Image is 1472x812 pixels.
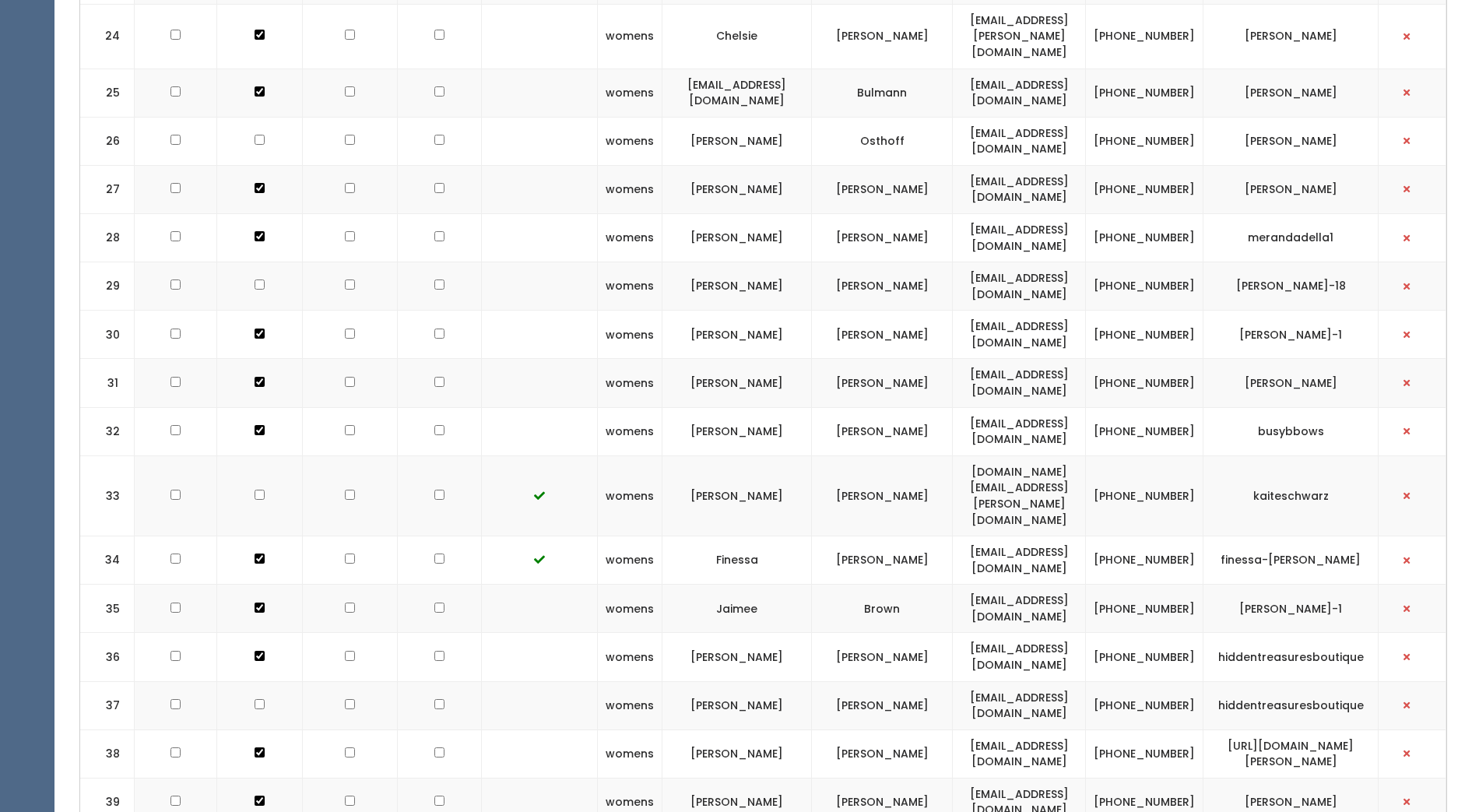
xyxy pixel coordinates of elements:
td: [PERSON_NAME] [1203,117,1379,165]
td: 29 [80,262,135,311]
td: [PERSON_NAME] [662,359,812,407]
td: [EMAIL_ADDRESS][DOMAIN_NAME] [953,729,1086,778]
td: [PERSON_NAME] [662,165,812,213]
td: [PERSON_NAME]-1 [1203,311,1379,359]
td: womens [598,69,662,117]
td: hiddentreasuresboutique [1203,681,1379,729]
td: [PERSON_NAME] [812,536,953,585]
td: womens [598,633,662,681]
td: [PERSON_NAME]-1 [1203,585,1379,633]
td: [PHONE_NUMBER] [1086,633,1203,681]
td: [PHONE_NUMBER] [1086,455,1203,536]
td: womens [598,262,662,311]
td: Finessa [662,536,812,585]
td: womens [598,165,662,213]
td: [PHONE_NUMBER] [1086,407,1203,455]
td: [PERSON_NAME] [662,729,812,778]
td: [PERSON_NAME] [812,359,953,407]
td: [PERSON_NAME] [812,165,953,213]
td: [PERSON_NAME] [812,729,953,778]
td: [PERSON_NAME] [662,455,812,536]
td: womens [598,585,662,633]
td: hiddentreasuresboutique [1203,633,1379,681]
td: 27 [80,165,135,213]
td: 24 [80,4,135,69]
td: [EMAIL_ADDRESS][DOMAIN_NAME] [953,633,1086,681]
td: [PERSON_NAME]-18 [1203,262,1379,311]
td: [PHONE_NUMBER] [1086,214,1203,262]
td: womens [598,729,662,778]
td: [PERSON_NAME] [812,407,953,455]
td: 25 [80,69,135,117]
td: womens [598,536,662,585]
td: [EMAIL_ADDRESS][DOMAIN_NAME] [953,165,1086,213]
td: [PERSON_NAME] [1203,4,1379,69]
td: [PERSON_NAME] [662,262,812,311]
td: womens [598,407,662,455]
td: 35 [80,585,135,633]
td: busybbows [1203,407,1379,455]
td: [PERSON_NAME] [812,633,953,681]
td: [DOMAIN_NAME][EMAIL_ADDRESS][PERSON_NAME][DOMAIN_NAME] [953,455,1086,536]
td: [PHONE_NUMBER] [1086,117,1203,165]
td: 26 [80,117,135,165]
td: [EMAIL_ADDRESS][DOMAIN_NAME] [662,69,812,117]
td: [PHONE_NUMBER] [1086,729,1203,778]
td: womens [598,455,662,536]
td: Osthoff [812,117,953,165]
td: [PERSON_NAME] [812,4,953,69]
td: [PERSON_NAME] [662,681,812,729]
td: [EMAIL_ADDRESS][PERSON_NAME][DOMAIN_NAME] [953,4,1086,69]
td: [EMAIL_ADDRESS][DOMAIN_NAME] [953,69,1086,117]
td: finessa-[PERSON_NAME] [1203,536,1379,585]
td: womens [598,117,662,165]
td: womens [598,359,662,407]
td: merandadella1 [1203,214,1379,262]
td: [PERSON_NAME] [812,681,953,729]
td: 38 [80,729,135,778]
td: 28 [80,214,135,262]
td: 36 [80,633,135,681]
td: [EMAIL_ADDRESS][DOMAIN_NAME] [953,407,1086,455]
td: [PHONE_NUMBER] [1086,536,1203,585]
td: [EMAIL_ADDRESS][DOMAIN_NAME] [953,311,1086,359]
td: [PHONE_NUMBER] [1086,262,1203,311]
td: [PHONE_NUMBER] [1086,4,1203,69]
td: [PERSON_NAME] [812,262,953,311]
td: 34 [80,536,135,585]
td: kaiteschwarz [1203,455,1379,536]
td: [EMAIL_ADDRESS][DOMAIN_NAME] [953,681,1086,729]
td: womens [598,681,662,729]
td: [EMAIL_ADDRESS][DOMAIN_NAME] [953,585,1086,633]
td: [PHONE_NUMBER] [1086,585,1203,633]
td: 33 [80,455,135,536]
td: [EMAIL_ADDRESS][DOMAIN_NAME] [953,359,1086,407]
td: 31 [80,359,135,407]
td: 30 [80,311,135,359]
td: [EMAIL_ADDRESS][DOMAIN_NAME] [953,214,1086,262]
td: [PERSON_NAME] [662,633,812,681]
td: Jaimee [662,585,812,633]
td: [PHONE_NUMBER] [1086,359,1203,407]
td: [EMAIL_ADDRESS][DOMAIN_NAME] [953,536,1086,585]
td: [EMAIL_ADDRESS][DOMAIN_NAME] [953,262,1086,311]
td: [PERSON_NAME] [812,455,953,536]
td: [PHONE_NUMBER] [1086,69,1203,117]
td: womens [598,214,662,262]
td: [PERSON_NAME] [662,117,812,165]
td: [PERSON_NAME] [812,214,953,262]
td: womens [598,4,662,69]
td: Bulmann [812,69,953,117]
td: womens [598,311,662,359]
td: [PERSON_NAME] [662,311,812,359]
td: [EMAIL_ADDRESS][DOMAIN_NAME] [953,117,1086,165]
td: [PHONE_NUMBER] [1086,165,1203,213]
td: 32 [80,407,135,455]
td: [PERSON_NAME] [662,407,812,455]
td: Brown [812,585,953,633]
td: Chelsie [662,4,812,69]
td: [PHONE_NUMBER] [1086,681,1203,729]
td: [PERSON_NAME] [1203,359,1379,407]
td: [PERSON_NAME] [1203,69,1379,117]
td: [URL][DOMAIN_NAME][PERSON_NAME] [1203,729,1379,778]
